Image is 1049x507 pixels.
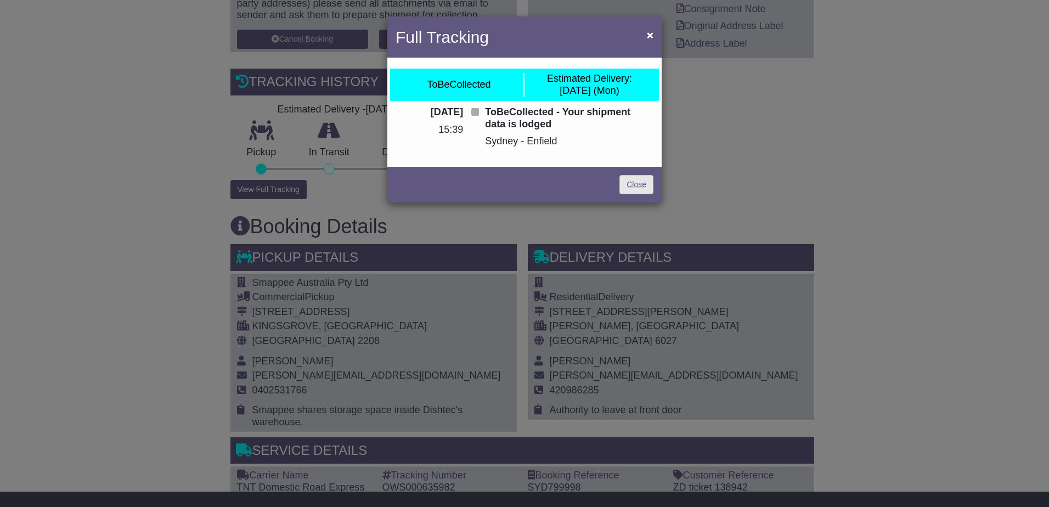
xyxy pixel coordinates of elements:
[485,106,653,130] p: ToBeCollected - Your shipment data is lodged
[619,175,653,194] a: Close
[396,124,463,136] p: 15:39
[641,24,659,46] button: Close
[396,25,489,49] h4: Full Tracking
[427,79,490,91] div: ToBeCollected
[547,73,632,97] div: [DATE] (Mon)
[485,136,653,148] p: Sydney - Enfield
[396,106,463,119] p: [DATE]
[647,29,653,41] span: ×
[547,73,632,84] span: Estimated Delivery:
